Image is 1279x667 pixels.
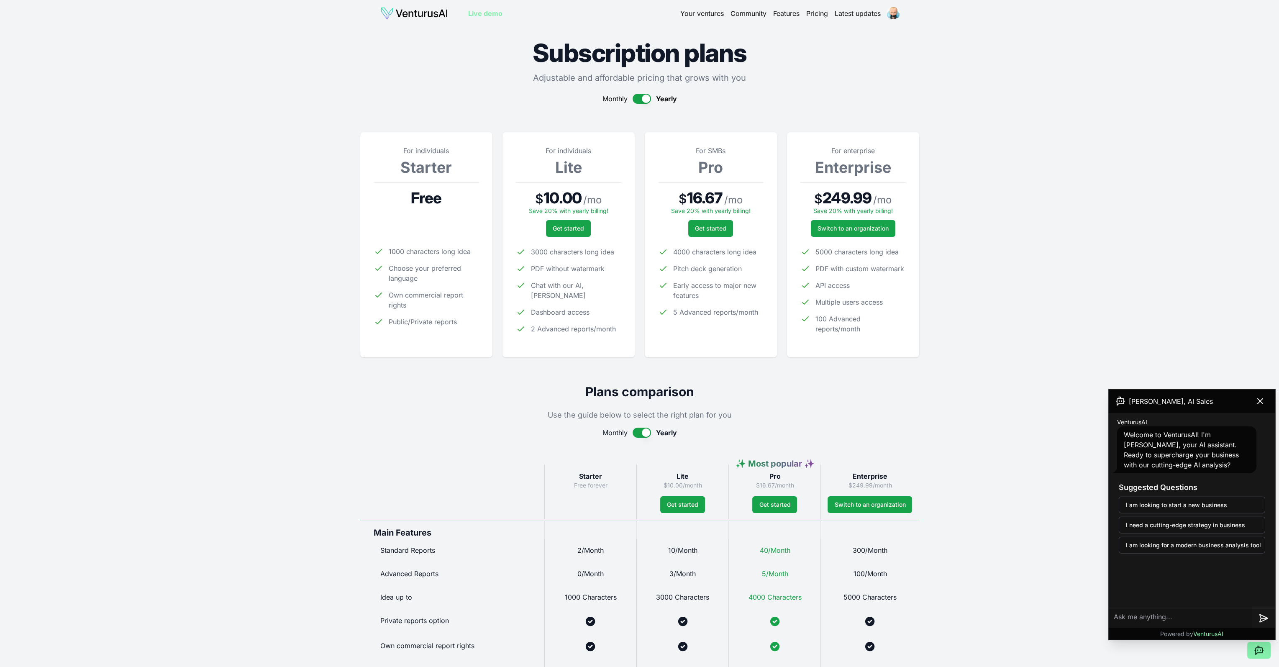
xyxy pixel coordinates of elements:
div: Standard Reports [360,539,544,562]
a: Switch to an organization [811,220,895,237]
span: 100/Month [853,570,887,578]
div: Own commercial report rights [360,634,544,659]
span: 5000 Characters [843,593,897,601]
span: Monthly [602,94,628,104]
span: 1000 characters long idea [389,246,471,257]
p: Use the guide below to select the right plan for you [360,409,919,421]
h3: Starter [374,159,479,176]
span: Choose your preferred language [389,263,479,283]
span: Save 20% with yearly billing! [813,207,893,214]
span: 5000 characters long idea [815,247,899,257]
span: 10.00 [543,190,582,206]
p: $10.00/month [643,481,722,490]
h3: Enterprise [828,471,912,481]
button: Get started [752,496,797,513]
h3: Starter [551,471,630,481]
span: Free [411,190,441,206]
div: Idea up to [360,585,544,609]
span: 4000 characters long idea [673,247,756,257]
span: VenturusAI [1193,630,1223,637]
span: 4000 Characters [748,593,801,601]
span: 300/Month [853,546,887,554]
h1: Subscription plans [360,40,919,65]
div: Private reports option [360,609,544,634]
span: PDF without watermark [531,264,605,274]
span: 0/Month [577,570,604,578]
span: 5 Advanced reports/month [673,307,758,317]
a: Pricing [806,8,828,18]
span: API access [815,280,850,290]
span: VenturusAI [1117,418,1147,426]
button: I am looking to start a new business [1119,497,1265,513]
span: Save 20% with yearly billing! [671,207,751,214]
span: Own commercial report rights [389,290,479,310]
span: $ [814,191,823,206]
span: Pitch deck generation [673,264,742,274]
h2: Plans comparison [360,384,919,399]
span: Get started [553,224,584,233]
span: $ [535,191,543,206]
button: I need a cutting-edge strategy in business [1119,517,1265,534]
span: / mo [724,193,743,207]
a: Your ventures [680,8,724,18]
span: Get started [667,500,698,509]
span: / mo [583,193,602,207]
p: For enterprise [800,146,906,156]
p: $249.99/month [828,481,912,490]
span: PDF with custom watermark [815,264,904,274]
button: Get started [688,220,733,237]
a: Features [773,8,800,18]
span: 16.67 [687,190,723,206]
p: For SMBs [658,146,764,156]
span: ✨ Most popular ✨ [735,459,814,469]
span: $ [679,191,687,206]
span: 2/Month [577,546,604,554]
p: For individuals [374,146,479,156]
h3: Lite [643,471,722,481]
span: Public/Private reports [389,317,457,327]
div: Advanced Reports [360,562,544,585]
h3: Enterprise [800,159,906,176]
span: 249.99 [823,190,871,206]
a: Community [730,8,766,18]
span: 3000 Characters [656,593,709,601]
a: Latest updates [835,8,881,18]
p: $16.67/month [736,481,814,490]
span: Yearly [656,94,677,104]
img: ACg8ocJn3lCsLyFIrzy17ot2eoOEVCTtsP0fti_uZ7fSl6Kw9o40RRC7cQ=s96-c [887,7,900,20]
span: / mo [873,193,892,207]
span: 40/Month [759,546,790,554]
span: 10/Month [668,546,697,554]
span: Multiple users access [815,297,883,307]
a: Live demo [468,8,502,18]
span: Dashboard access [531,307,590,317]
div: Main Features [360,520,544,539]
span: 3000 characters long idea [531,247,614,257]
button: Get started [660,496,705,513]
span: Chat with our AI, [PERSON_NAME] [531,280,621,300]
span: Save 20% with yearly billing! [529,207,608,214]
span: Yearly [656,428,677,438]
span: 3/Month [669,570,696,578]
span: Welcome to VenturusAI! I'm [PERSON_NAME], your AI assistant. Ready to supercharge your business w... [1124,431,1239,469]
button: I am looking for a modern business analysis tool [1119,537,1265,554]
h3: Lite [516,159,621,176]
span: [PERSON_NAME], AI Sales [1129,396,1213,406]
span: 1000 Characters [564,593,616,601]
span: Early access to major new features [673,280,764,300]
a: Switch to an organization [828,496,912,513]
span: 2 Advanced reports/month [531,324,616,334]
span: Get started [759,500,790,509]
span: Get started [695,224,726,233]
span: 100 Advanced reports/month [815,314,906,334]
span: 5/Month [761,570,788,578]
span: Monthly [602,428,628,438]
h3: Suggested Questions [1119,482,1265,493]
p: Adjustable and affordable pricing that grows with you [360,72,919,84]
img: logo [380,7,448,20]
p: Powered by [1160,630,1223,638]
h3: Pro [736,471,814,481]
button: Get started [546,220,591,237]
p: Free forever [551,481,630,490]
p: For individuals [516,146,621,156]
